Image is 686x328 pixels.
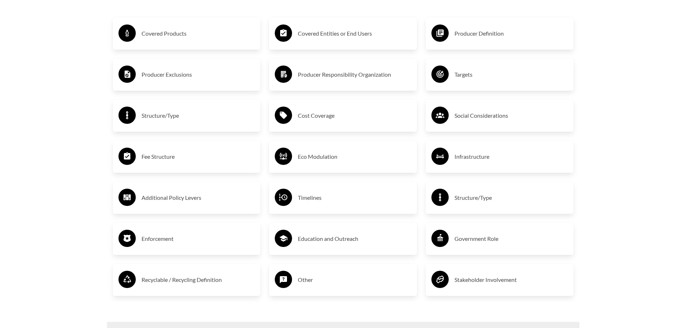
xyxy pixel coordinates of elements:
h3: Additional Policy Levers [142,192,255,203]
h3: Producer Responsibility Organization [298,69,411,80]
h3: Covered Entities or End Users [298,28,411,39]
h3: Structure/Type [142,110,255,121]
h3: Infrastructure [454,151,568,162]
h3: Timelines [298,192,411,203]
h3: Covered Products [142,28,255,39]
h3: Eco Modulation [298,151,411,162]
h3: Structure/Type [454,192,568,203]
h3: Government Role [454,233,568,244]
h3: Producer Definition [454,28,568,39]
h3: Education and Outreach [298,233,411,244]
h3: Cost Coverage [298,110,411,121]
h3: Producer Exclusions [142,69,255,80]
h3: Targets [454,69,568,80]
h3: Stakeholder Involvement [454,274,568,286]
h3: Enforcement [142,233,255,244]
h3: Other [298,274,411,286]
h3: Fee Structure [142,151,255,162]
h3: Recyclable / Recycling Definition [142,274,255,286]
h3: Social Considerations [454,110,568,121]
